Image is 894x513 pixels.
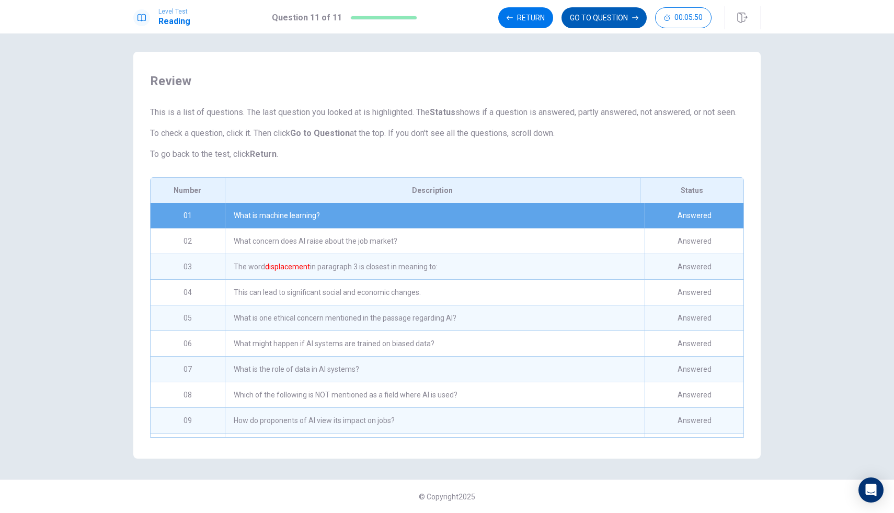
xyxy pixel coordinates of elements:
div: 09 [151,408,225,433]
span: Level Test [158,8,190,15]
div: Answered [645,357,743,382]
div: 10 [151,434,225,459]
div: 01 [151,203,225,228]
div: Answered [645,331,743,356]
div: Answered [645,280,743,305]
div: 06 [151,331,225,356]
button: Return [498,7,553,28]
div: How do proponents of AI view its impact on jobs? [225,408,645,433]
div: What might happen if AI systems are trained on biased data? [225,331,645,356]
div: What is machine learning? [225,203,645,228]
div: Answered [645,382,743,407]
div: 03 [151,254,225,279]
div: This can lead to significant social and economic changes. [225,280,645,305]
div: The word in paragraph 3 is closest in meaning to: [225,254,645,279]
p: To go back to the test, click . [150,148,744,161]
p: This is a list of questions. The last question you looked at is highlighted. The shows if a quest... [150,106,744,119]
div: Open Intercom Messenger [858,477,884,503]
font: displacement [265,263,310,271]
h1: Question 11 of 11 [272,12,342,24]
span: Review [150,73,744,89]
div: Number [151,178,225,203]
h1: Reading [158,15,190,28]
div: Which of the following is NOT mentioned as a field where AI is used? [225,382,645,407]
div: Answered [645,434,743,459]
div: Select the three sentences that express the most important ideas in the passage. [225,434,645,459]
div: Answered [645,203,743,228]
div: Answered [645,305,743,330]
div: What is the role of data in AI systems? [225,357,645,382]
strong: Return [250,149,277,159]
div: Answered [645,408,743,433]
div: 05 [151,305,225,330]
p: To check a question, click it. Then click at the top. If you don't see all the questions, scroll ... [150,127,744,140]
div: What concern does AI raise about the job market? [225,229,645,254]
div: What is one ethical concern mentioned in the passage regarding AI? [225,305,645,330]
button: 00:05:50 [655,7,712,28]
strong: Status [430,107,455,117]
div: Answered [645,229,743,254]
span: 00:05:50 [674,14,703,22]
button: GO TO QUESTION [561,7,647,28]
div: Status [640,178,743,203]
span: © Copyright 2025 [419,493,475,501]
div: 08 [151,382,225,407]
div: 04 [151,280,225,305]
div: 02 [151,229,225,254]
div: Answered [645,254,743,279]
strong: Go to Question [290,128,350,138]
div: Description [225,178,640,203]
div: 07 [151,357,225,382]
